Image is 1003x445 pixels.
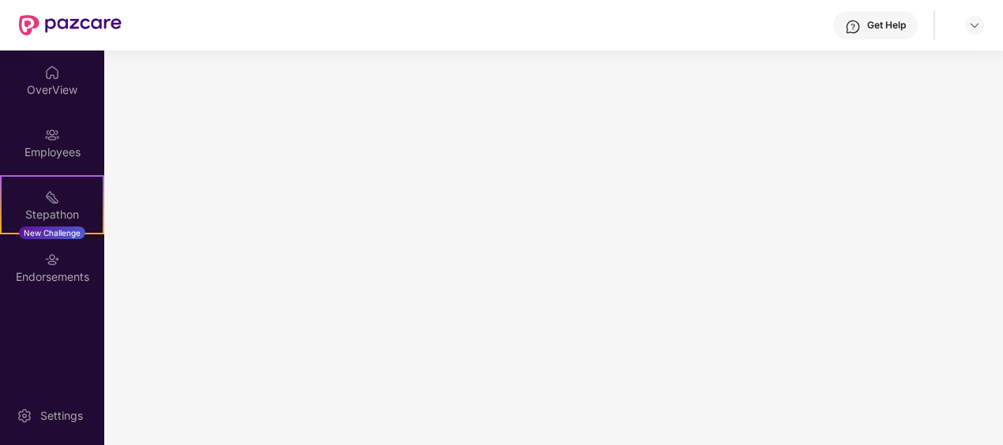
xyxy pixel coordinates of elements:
[44,189,60,205] img: svg+xml;base64,PHN2ZyB4bWxucz0iaHR0cDovL3d3dy53My5vcmcvMjAwMC9zdmciIHdpZHRoPSIyMSIgaGVpZ2h0PSIyMC...
[36,408,88,424] div: Settings
[44,127,60,143] img: svg+xml;base64,PHN2ZyBpZD0iRW1wbG95ZWVzIiB4bWxucz0iaHR0cDovL3d3dy53My5vcmcvMjAwMC9zdmciIHdpZHRoPS...
[867,19,906,32] div: Get Help
[44,252,60,267] img: svg+xml;base64,PHN2ZyBpZD0iRW5kb3JzZW1lbnRzIiB4bWxucz0iaHR0cDovL3d3dy53My5vcmcvMjAwMC9zdmciIHdpZH...
[2,207,103,222] div: Stepathon
[19,15,122,36] img: New Pazcare Logo
[968,19,981,32] img: svg+xml;base64,PHN2ZyBpZD0iRHJvcGRvd24tMzJ4MzIiIHhtbG5zPSJodHRwOi8vd3d3LnczLm9yZy8yMDAwL3N2ZyIgd2...
[845,19,861,35] img: svg+xml;base64,PHN2ZyBpZD0iSGVscC0zMngzMiIgeG1sbnM9Imh0dHA6Ly93d3cudzMub3JnLzIwMDAvc3ZnIiB3aWR0aD...
[19,226,85,239] div: New Challenge
[17,408,32,424] img: svg+xml;base64,PHN2ZyBpZD0iU2V0dGluZy0yMHgyMCIgeG1sbnM9Imh0dHA6Ly93d3cudzMub3JnLzIwMDAvc3ZnIiB3aW...
[44,65,60,80] img: svg+xml;base64,PHN2ZyBpZD0iSG9tZSIgeG1sbnM9Imh0dHA6Ly93d3cudzMub3JnLzIwMDAvc3ZnIiB3aWR0aD0iMjAiIG...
